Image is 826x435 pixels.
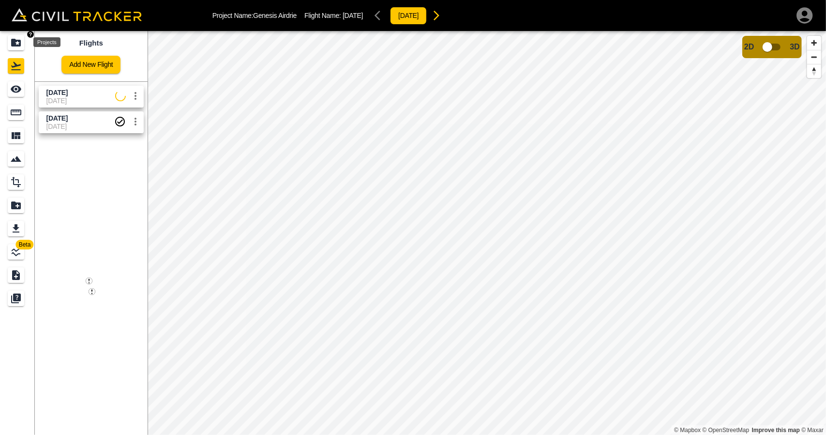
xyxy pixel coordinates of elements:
img: Civil Tracker [12,8,142,22]
canvas: Map [148,31,826,435]
a: Map feedback [752,427,800,434]
div: Projects [33,37,60,47]
a: Maxar [801,427,824,434]
span: [DATE] [343,12,363,19]
a: OpenStreetMap [703,427,750,434]
p: Flight Name: [304,12,363,19]
button: Reset bearing to north [807,64,821,78]
a: Mapbox [674,427,701,434]
button: [DATE] [390,7,427,25]
button: Zoom out [807,50,821,64]
span: 3D [790,43,800,51]
span: 2D [744,43,754,51]
button: Zoom in [807,36,821,50]
p: Project Name: Genesis Airdrie [212,12,297,19]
